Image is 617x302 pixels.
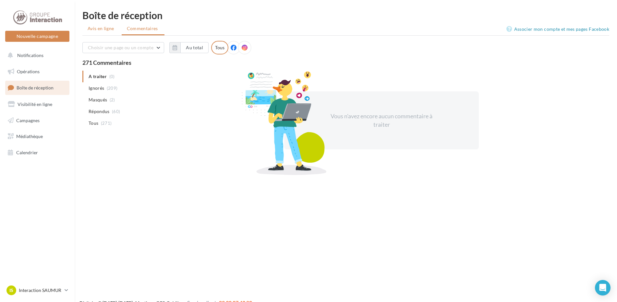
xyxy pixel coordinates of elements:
button: Au total [180,42,209,53]
span: Tous [89,120,98,126]
button: Nouvelle campagne [5,31,69,42]
span: Choisir une page ou un compte [88,45,153,50]
span: IS [9,287,13,294]
span: Ignorés [89,85,104,91]
button: Notifications [4,49,68,62]
a: Associer mon compte et mes pages Facebook [506,25,609,33]
span: (271) [101,121,112,126]
button: Au total [169,42,209,53]
div: Boîte de réception [82,10,609,20]
span: Calendrier [16,150,38,155]
a: Médiathèque [4,130,71,143]
a: IS Interaction SAUMUR [5,284,69,296]
div: Vous n'avez encore aucun commentaire à traiter [326,112,437,129]
span: (60) [112,109,120,114]
a: Calendrier [4,146,71,159]
span: Médiathèque [16,134,43,139]
a: Campagnes [4,114,71,127]
div: Tous [211,41,228,54]
span: Campagnes [16,117,40,123]
a: Visibilité en ligne [4,98,71,111]
span: Visibilité en ligne [18,101,52,107]
div: 271 Commentaires [82,60,609,65]
div: Open Intercom Messenger [595,280,611,296]
span: Notifications [17,52,43,58]
span: (2) [110,97,115,102]
span: (209) [107,86,118,91]
span: Opérations [17,69,40,74]
button: Choisir une page ou un compte [82,42,164,53]
p: Interaction SAUMUR [19,287,62,294]
a: Boîte de réception [4,81,71,95]
a: Opérations [4,65,71,78]
span: Masqués [89,97,107,103]
span: Avis en ligne [88,25,114,32]
span: Boîte de réception [17,85,54,90]
span: Répondus [89,108,110,115]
